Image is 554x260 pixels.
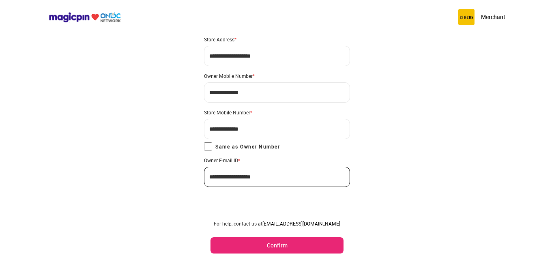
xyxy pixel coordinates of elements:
[262,220,340,227] a: [EMAIL_ADDRESS][DOMAIN_NAME]
[210,237,344,254] button: Confirm
[204,36,350,43] div: Store Address
[204,157,350,163] div: Owner E-mail ID
[204,142,212,150] input: Same as Owner Number
[210,220,344,227] div: For help, contact us at
[204,73,350,79] div: Owner Mobile Number
[458,9,475,25] img: circus.b677b59b.png
[481,13,505,21] p: Merchant
[49,12,121,23] img: ondc-logo-new-small.8a59708e.svg
[204,142,280,150] label: Same as Owner Number
[204,109,350,116] div: Store Mobile Number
